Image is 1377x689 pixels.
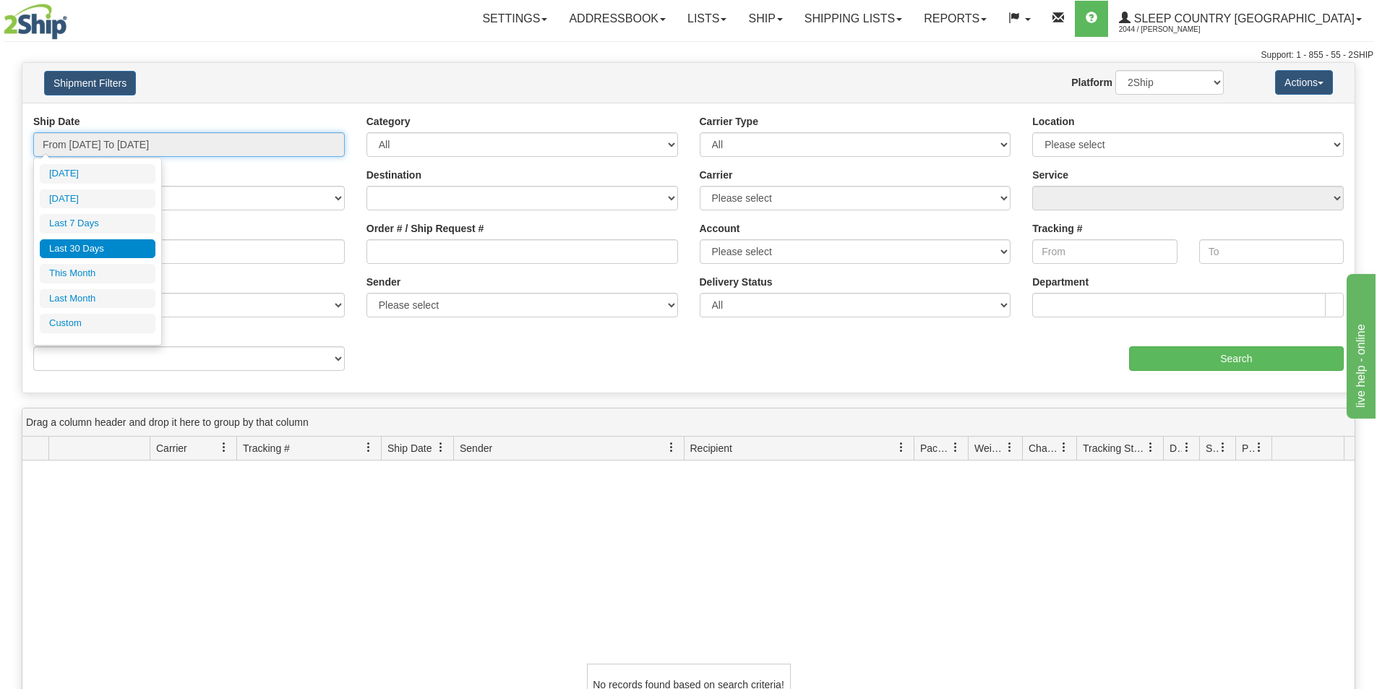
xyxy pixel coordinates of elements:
a: Packages filter column settings [943,435,968,460]
input: Search [1129,346,1344,371]
div: grid grouping header [22,408,1355,437]
span: Charge [1029,441,1059,455]
li: Last 30 Days [40,239,155,259]
li: [DATE] [40,189,155,209]
input: To [1199,239,1344,264]
label: Ship Date [33,114,80,129]
a: Shipment Issues filter column settings [1211,435,1235,460]
iframe: chat widget [1344,270,1376,418]
button: Shipment Filters [44,71,136,95]
label: Department [1032,275,1089,289]
span: Shipment Issues [1206,441,1218,455]
a: Weight filter column settings [998,435,1022,460]
a: Pickup Status filter column settings [1247,435,1271,460]
li: Last 7 Days [40,214,155,234]
a: Lists [677,1,737,37]
a: Delivery Status filter column settings [1175,435,1199,460]
span: Sleep Country [GEOGRAPHIC_DATA] [1131,12,1355,25]
a: Settings [471,1,558,37]
label: Carrier Type [700,114,758,129]
li: Last Month [40,289,155,309]
li: This Month [40,264,155,283]
a: Tracking # filter column settings [356,435,381,460]
span: Tracking Status [1083,441,1146,455]
label: Sender [366,275,400,289]
a: Ship Date filter column settings [429,435,453,460]
span: Pickup Status [1242,441,1254,455]
a: Charge filter column settings [1052,435,1076,460]
li: [DATE] [40,164,155,184]
label: Service [1032,168,1068,182]
label: Delivery Status [700,275,773,289]
a: Carrier filter column settings [212,435,236,460]
span: Ship Date [387,441,432,455]
span: Packages [920,441,951,455]
li: Custom [40,314,155,333]
a: Reports [913,1,998,37]
a: Shipping lists [794,1,913,37]
span: Carrier [156,441,187,455]
span: Sender [460,441,492,455]
span: Weight [974,441,1005,455]
label: Carrier [700,168,733,182]
a: Sleep Country [GEOGRAPHIC_DATA] 2044 / [PERSON_NAME] [1108,1,1373,37]
label: Platform [1071,75,1112,90]
span: Recipient [690,441,732,455]
label: Location [1032,114,1074,129]
span: Delivery Status [1170,441,1182,455]
a: Tracking Status filter column settings [1138,435,1163,460]
div: live help - online [11,9,134,26]
a: Ship [737,1,793,37]
span: 2044 / [PERSON_NAME] [1119,22,1227,37]
label: Account [700,221,740,236]
button: Actions [1275,70,1333,95]
label: Order # / Ship Request # [366,221,484,236]
img: logo2044.jpg [4,4,67,40]
div: Support: 1 - 855 - 55 - 2SHIP [4,49,1373,61]
input: From [1032,239,1177,264]
label: Tracking # [1032,221,1082,236]
label: Category [366,114,411,129]
a: Addressbook [558,1,677,37]
label: Destination [366,168,421,182]
a: Recipient filter column settings [889,435,914,460]
span: Tracking # [243,441,290,455]
a: Sender filter column settings [659,435,684,460]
